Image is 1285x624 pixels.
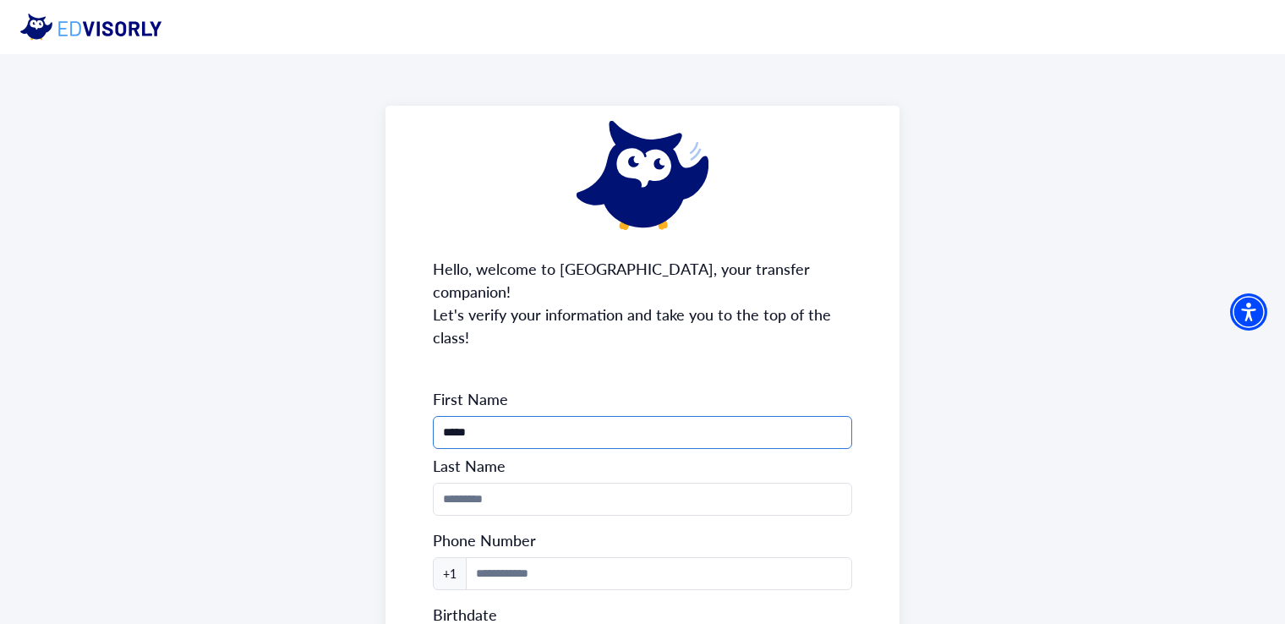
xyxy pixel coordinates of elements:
[433,257,852,348] span: Hello, welcome to [GEOGRAPHIC_DATA], your transfer companion! Let's verify your information and t...
[1230,293,1267,331] div: Accessibility Menu
[433,483,852,516] input: Phone Number
[433,389,852,409] span: First Name
[433,416,852,449] input: Phone Number
[577,121,708,230] img: eddy-waving
[433,530,536,550] label: Phone Number
[20,14,176,41] img: eddy logo
[433,557,467,590] span: +1
[433,456,852,476] span: Last Name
